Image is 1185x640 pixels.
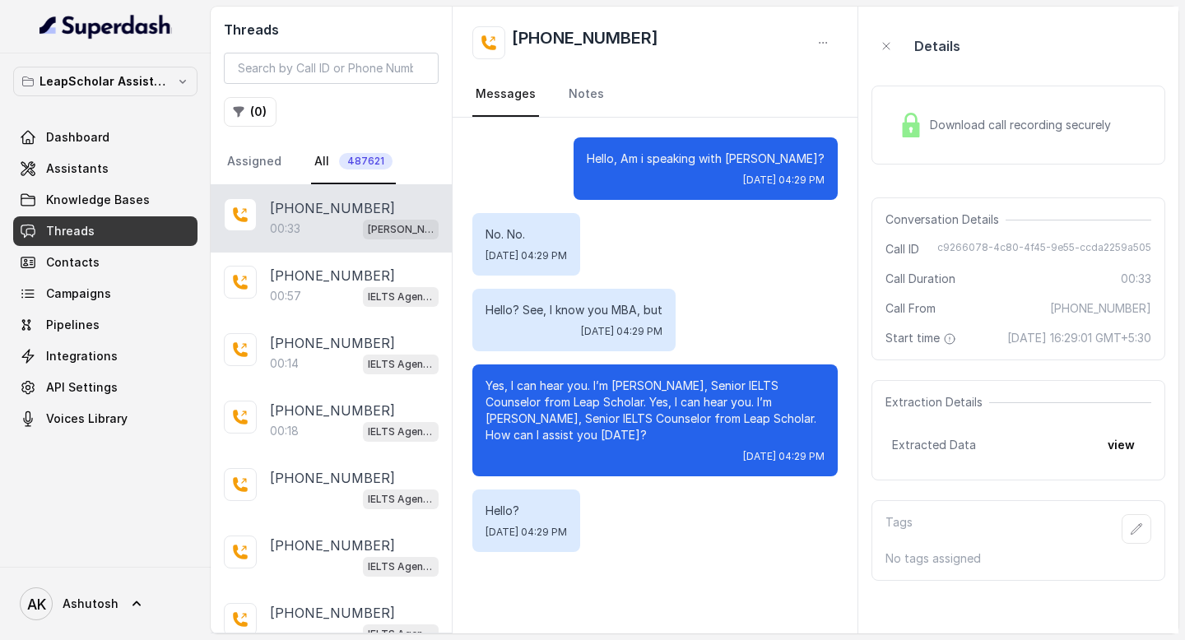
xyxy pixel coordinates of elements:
p: IELTS Agent 2 [368,491,434,508]
span: c9266078-4c80-4f45-9e55-ccda2259a505 [937,241,1151,257]
span: Extracted Data [892,437,976,453]
p: Hello, Am i speaking with [PERSON_NAME]? [587,151,825,167]
a: Assistants [13,154,197,183]
p: Tags [885,514,913,544]
p: [PHONE_NUMBER] [270,401,395,420]
button: (0) [224,97,276,127]
nav: Tabs [472,72,838,117]
span: Ashutosh [63,596,118,612]
p: No. No. [486,226,567,243]
span: [DATE] 16:29:01 GMT+5:30 [1007,330,1151,346]
h2: [PHONE_NUMBER] [512,26,658,59]
a: All487621 [311,140,396,184]
p: LeapScholar Assistant [39,72,171,91]
span: Call From [885,300,936,317]
span: [DATE] 04:29 PM [743,174,825,187]
span: Conversation Details [885,211,1006,228]
span: Pipelines [46,317,100,333]
span: Download call recording securely [930,117,1118,133]
span: Voices Library [46,410,128,427]
span: [DATE] 04:29 PM [486,249,567,262]
span: Campaigns [46,285,111,302]
a: Campaigns [13,279,197,308]
p: 00:33 [270,220,300,237]
span: Assistants [46,160,109,177]
a: Ashutosh [13,581,197,627]
img: light.svg [39,13,172,39]
p: 00:14 [270,355,299,372]
p: [PHONE_NUMBER] [270,536,395,555]
nav: Tabs [224,140,439,184]
span: [DATE] 04:29 PM [486,526,567,539]
a: Assigned [224,140,285,184]
h2: Threads [224,20,439,39]
button: view [1098,430,1145,460]
span: Call Duration [885,271,955,287]
span: Extraction Details [885,394,989,410]
span: Contacts [46,254,100,271]
input: Search by Call ID or Phone Number [224,53,439,84]
span: Knowledge Bases [46,192,150,208]
span: API Settings [46,379,118,396]
a: Knowledge Bases [13,185,197,215]
img: Lock Icon [899,113,923,137]
a: Voices Library [13,404,197,434]
a: Contacts [13,248,197,277]
p: [PHONE_NUMBER] [270,603,395,623]
p: No tags assigned [885,550,1151,567]
span: [PHONE_NUMBER] [1050,300,1151,317]
p: 00:57 [270,288,301,304]
p: [PHONE_NUMBER] [270,198,395,218]
p: Details [914,36,960,56]
a: API Settings [13,373,197,402]
span: 00:33 [1121,271,1151,287]
span: Dashboard [46,129,109,146]
p: IELTS Agent 2 [368,424,434,440]
p: IELTS Agent 2 [368,356,434,373]
span: 487621 [339,153,393,169]
text: AK [27,596,46,613]
a: Notes [565,72,607,117]
span: Integrations [46,348,118,364]
span: Threads [46,223,95,239]
span: [DATE] 04:29 PM [743,450,825,463]
a: Messages [472,72,539,117]
span: Call ID [885,241,919,257]
p: [PHONE_NUMBER] [270,266,395,285]
a: Pipelines [13,310,197,340]
p: [PERSON_NAME] ielts testing (agent -1) [368,221,434,238]
p: 00:18 [270,423,299,439]
p: [PHONE_NUMBER] [270,333,395,353]
a: Integrations [13,341,197,371]
p: Hello? [486,503,567,519]
a: Threads [13,216,197,246]
p: Yes, I can hear you. I’m [PERSON_NAME], Senior IELTS Counselor from Leap Scholar. Yes, I can hear... [486,378,825,443]
p: IELTS Agent 2 [368,559,434,575]
span: [DATE] 04:29 PM [581,325,662,338]
a: Dashboard [13,123,197,152]
p: Hello? See, I know you MBA, but [486,302,662,318]
span: Start time [885,330,960,346]
button: LeapScholar Assistant [13,67,197,96]
p: IELTS Agent 2 [368,289,434,305]
p: [PHONE_NUMBER] [270,468,395,488]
